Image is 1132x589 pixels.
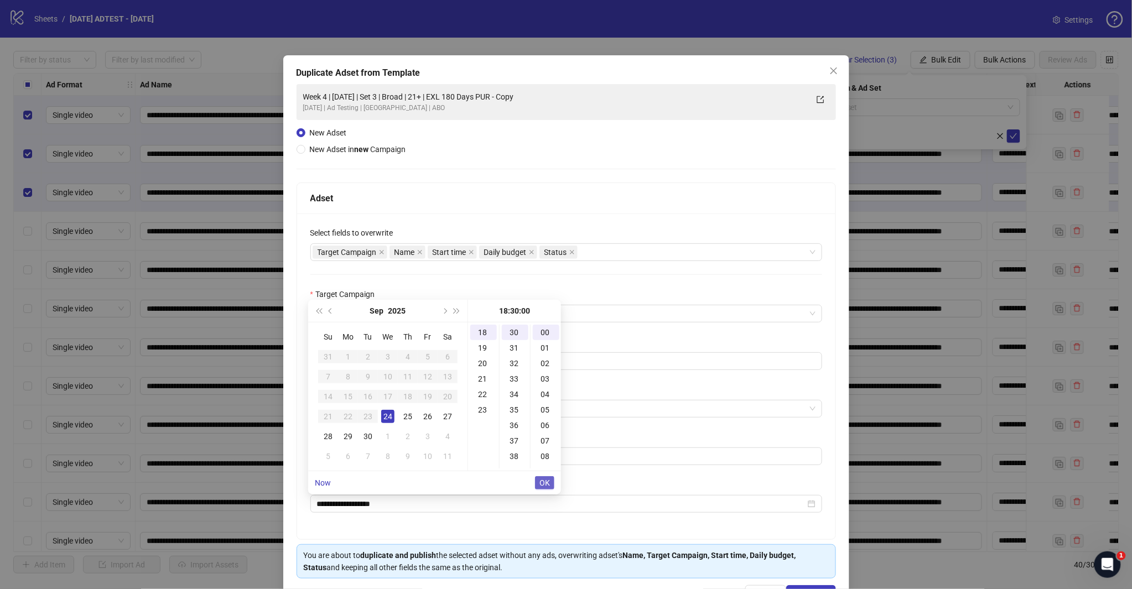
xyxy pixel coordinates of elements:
[441,450,454,463] div: 11
[417,249,423,255] span: close
[361,350,375,363] div: 2
[502,356,528,371] div: 32
[418,327,438,347] th: Fr
[441,350,454,363] div: 6
[533,402,559,418] div: 05
[317,305,816,322] span: October 22nd | Ad Testing | US | ABO
[418,367,438,387] td: 2025-09-12
[502,449,528,464] div: 38
[502,371,528,387] div: 33
[358,347,378,367] td: 2025-09-02
[358,426,378,446] td: 2025-09-30
[418,406,438,426] td: 2025-09-26
[421,350,434,363] div: 5
[381,410,394,423] div: 24
[502,325,528,340] div: 30
[304,549,829,574] div: You are about to the selected adset without any ads, overwriting adset's and keeping all other fi...
[569,249,575,255] span: close
[378,446,398,466] td: 2025-10-08
[533,340,559,356] div: 01
[533,464,559,479] div: 09
[321,350,335,363] div: 31
[310,352,822,370] input: Name
[361,410,375,423] div: 23
[418,446,438,466] td: 2025-10-10
[484,246,527,258] span: Daily budget
[441,430,454,443] div: 4
[338,387,358,406] td: 2025-09-15
[502,387,528,402] div: 34
[388,300,406,322] button: Choose a year
[303,91,807,103] div: Week 4 | [DATE] | Set 3 | Broad | 21+ | EXL 180 Days PUR - Copy
[1117,551,1126,560] span: 1
[539,246,578,259] span: Status
[502,464,528,479] div: 39
[535,476,554,489] button: OK
[358,406,378,426] td: 2025-09-23
[438,387,458,406] td: 2025-09-20
[502,340,528,356] div: 31
[470,402,497,418] div: 23
[829,66,838,75] span: close
[438,446,458,466] td: 2025-10-11
[334,448,822,465] input: Daily budget
[317,498,806,510] input: Start time
[421,430,434,443] div: 3
[341,410,355,423] div: 22
[310,128,347,137] span: New Adset
[318,406,338,426] td: 2025-09-21
[318,347,338,367] td: 2025-08-31
[381,370,394,383] div: 10
[421,370,434,383] div: 12
[441,370,454,383] div: 13
[358,367,378,387] td: 2025-09-09
[470,325,497,340] div: 18
[401,410,414,423] div: 25
[378,426,398,446] td: 2025-10-01
[341,350,355,363] div: 1
[318,426,338,446] td: 2025-09-28
[544,246,567,258] span: Status
[1094,551,1121,578] iframe: Intercom live chat
[441,390,454,403] div: 20
[394,246,415,258] span: Name
[321,450,335,463] div: 5
[418,426,438,446] td: 2025-10-03
[502,402,528,418] div: 35
[529,249,534,255] span: close
[470,387,497,402] div: 22
[315,478,331,487] a: Now
[338,426,358,446] td: 2025-09-29
[433,246,466,258] span: Start time
[310,145,406,154] span: New Adset in Campaign
[533,387,559,402] div: 04
[398,327,418,347] th: Th
[533,356,559,371] div: 02
[378,387,398,406] td: 2025-09-17
[358,387,378,406] td: 2025-09-16
[361,430,375,443] div: 30
[401,370,414,383] div: 11
[381,390,394,403] div: 17
[338,347,358,367] td: 2025-09-01
[370,300,384,322] button: Choose a month
[321,430,335,443] div: 28
[297,66,836,80] div: Duplicate Adset from Template
[825,62,843,80] button: Close
[361,551,437,560] strong: duplicate and publish
[539,478,550,487] span: OK
[438,347,458,367] td: 2025-09-06
[533,325,559,340] div: 00
[318,246,377,258] span: Target Campaign
[398,347,418,367] td: 2025-09-04
[318,327,338,347] th: Su
[325,300,337,322] button: Previous month (PageUp)
[438,327,458,347] th: Sa
[361,370,375,383] div: 9
[451,300,463,322] button: Next year (Control + right)
[361,390,375,403] div: 16
[321,370,335,383] div: 7
[338,446,358,466] td: 2025-10-06
[303,103,807,113] div: [DATE] | Ad Testing | [GEOGRAPHIC_DATA] | ABO
[313,246,387,259] span: Target Campaign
